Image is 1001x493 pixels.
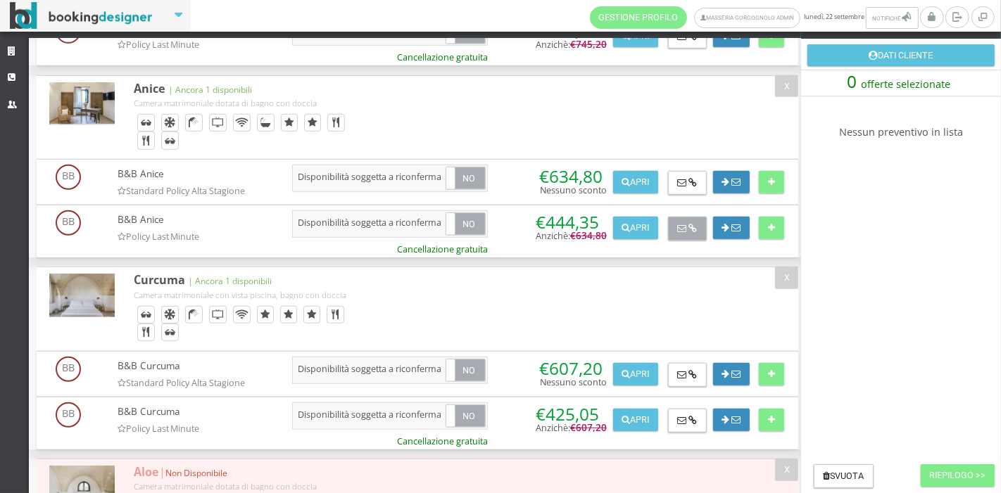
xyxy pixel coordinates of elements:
[807,44,995,67] button: Dati Cliente
[801,102,1001,139] h4: Nessun preventivo in lista
[590,6,920,29] span: lunedì, 22 settembre
[857,73,955,96] span: offerte selezionate
[814,464,874,488] button: Svuota
[847,70,857,93] span: 0
[590,6,687,29] a: Gestione Profilo
[866,7,918,29] button: Notifiche
[921,464,995,487] button: Riepilogo >>
[694,8,800,28] a: Masseria Gorgognolo Admin
[10,2,153,30] img: BookingDesigner.com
